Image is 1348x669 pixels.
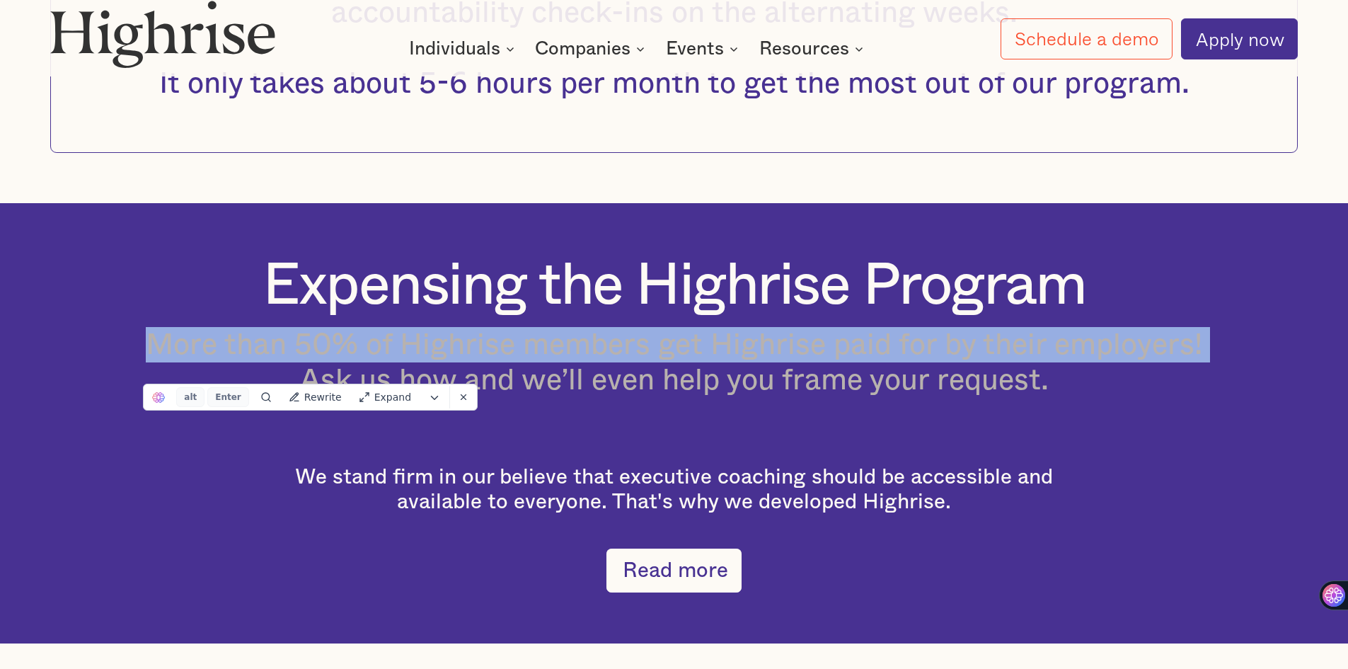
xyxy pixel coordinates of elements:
[1181,18,1298,59] a: Apply now
[666,40,742,57] div: Events
[1001,18,1173,59] a: Schedule a demo
[666,40,724,57] div: Events
[535,40,630,57] div: Companies
[146,327,1202,398] h4: More than 50% of Highrise members get Highrise paid for by their employers! Ask us how and we’ll ...
[409,40,500,57] div: Individuals
[759,40,849,57] div: Resources
[759,40,868,57] div: Resources
[606,549,742,593] a: Read more
[263,253,1086,319] h1: Expensing the Highrise Program
[409,40,519,57] div: Individuals
[535,40,649,57] div: Companies
[270,465,1078,515] div: We stand firm in our believe that executive coaching should be accessible and available to everyo...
